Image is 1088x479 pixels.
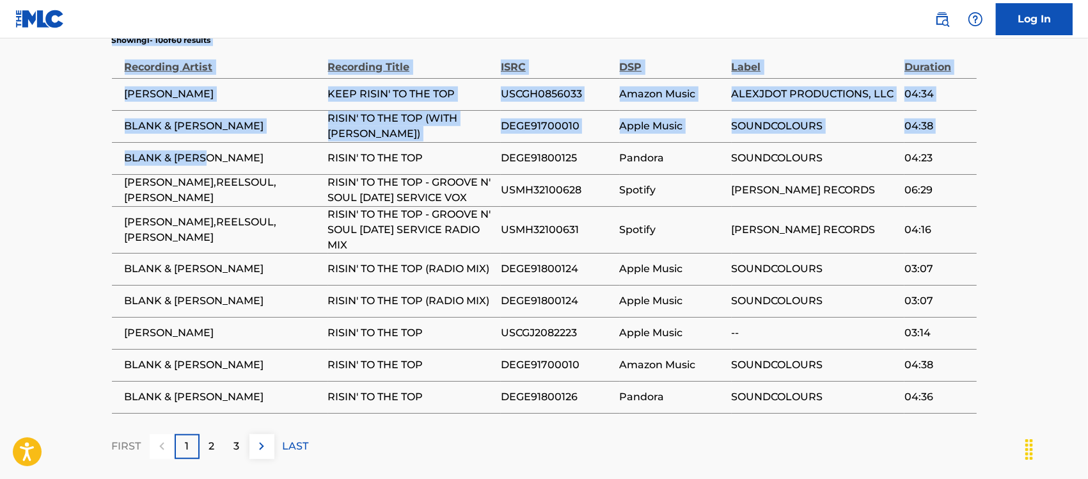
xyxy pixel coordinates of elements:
img: help [968,12,983,27]
span: BLANK & [PERSON_NAME] [125,389,322,405]
span: 03:07 [904,261,970,277]
span: BLANK & [PERSON_NAME] [125,150,322,166]
span: SOUNDCOLOURS [732,357,898,373]
span: USMH32100631 [501,222,613,238]
p: FIRST [112,439,141,454]
span: SOUNDCOLOURS [732,293,898,309]
p: Showing 1 - 10 of 60 results [112,35,211,46]
div: Duration [904,46,970,75]
span: [PERSON_NAME],REELSOUL,[PERSON_NAME] [125,175,322,206]
div: Drag [1019,430,1039,469]
span: 04:38 [904,357,970,373]
span: 06:29 [904,183,970,198]
span: 04:38 [904,118,970,134]
span: RISIN' TO THE TOP [328,325,494,341]
span: BLANK & [PERSON_NAME] [125,357,322,373]
span: BLANK & [PERSON_NAME] [125,261,322,277]
span: 04:36 [904,389,970,405]
img: MLC Logo [15,10,65,28]
span: DEGE91800124 [501,293,613,309]
p: 2 [209,439,215,454]
p: 1 [185,439,189,454]
span: RISIN' TO THE TOP [328,357,494,373]
span: Amazon Music [620,357,725,373]
span: [PERSON_NAME] RECORDS [732,183,898,198]
span: [PERSON_NAME] [125,86,322,102]
span: 04:16 [904,222,970,238]
span: Apple Music [620,118,725,134]
span: RISIN' TO THE TOP (RADIO MIX) [328,261,494,277]
span: DEGE91700010 [501,357,613,373]
span: SOUNDCOLOURS [732,389,898,405]
span: SOUNDCOLOURS [732,261,898,277]
div: Label [732,46,898,75]
div: Help [963,6,988,32]
a: Public Search [929,6,955,32]
span: Spotify [620,222,725,238]
span: RISIN' TO THE TOP [328,150,494,166]
div: DSP [620,46,725,75]
span: Apple Music [620,293,725,309]
span: DEGE91800125 [501,150,613,166]
span: Spotify [620,183,725,198]
span: -- [732,325,898,341]
span: Pandora [620,389,725,405]
span: SOUNDCOLOURS [732,150,898,166]
span: DEGE91700010 [501,118,613,134]
div: Recording Title [328,46,494,75]
p: 3 [234,439,240,454]
span: DEGE91800126 [501,389,613,405]
span: Amazon Music [620,86,725,102]
a: Log In [996,3,1073,35]
span: RISIN' TO THE TOP - GROOVE N' SOUL [DATE] SERVICE VOX [328,175,494,206]
span: KEEP RISIN' TO THE TOP [328,86,494,102]
iframe: Chat Widget [1024,418,1088,479]
span: [PERSON_NAME] RECORDS [732,222,898,238]
img: right [254,439,269,454]
span: RISIN' TO THE TOP [328,389,494,405]
span: [PERSON_NAME],REELSOUL,[PERSON_NAME] [125,215,322,245]
span: 04:34 [904,86,970,102]
div: ISRC [501,46,613,75]
span: 03:14 [904,325,970,341]
img: search [934,12,950,27]
span: Apple Music [620,261,725,277]
span: USMH32100628 [501,183,613,198]
span: DEGE91800124 [501,261,613,277]
p: LAST [283,439,309,454]
span: SOUNDCOLOURS [732,118,898,134]
span: BLANK & [PERSON_NAME] [125,293,322,309]
span: USCGJ2082223 [501,325,613,341]
span: ALEXJDOT PRODUCTIONS, LLC [732,86,898,102]
span: 04:23 [904,150,970,166]
span: RISIN' TO THE TOP - GROOVE N' SOUL [DATE] SERVICE RADIO MIX [328,207,494,253]
span: Pandora [620,150,725,166]
span: RISIN' TO THE TOP (WITH [PERSON_NAME]) [328,111,494,142]
span: 03:07 [904,293,970,309]
span: BLANK & [PERSON_NAME] [125,118,322,134]
span: [PERSON_NAME] [125,325,322,341]
span: RISIN' TO THE TOP (RADIO MIX) [328,293,494,309]
span: USCGH0856033 [501,86,613,102]
div: Recording Artist [125,46,322,75]
span: Apple Music [620,325,725,341]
